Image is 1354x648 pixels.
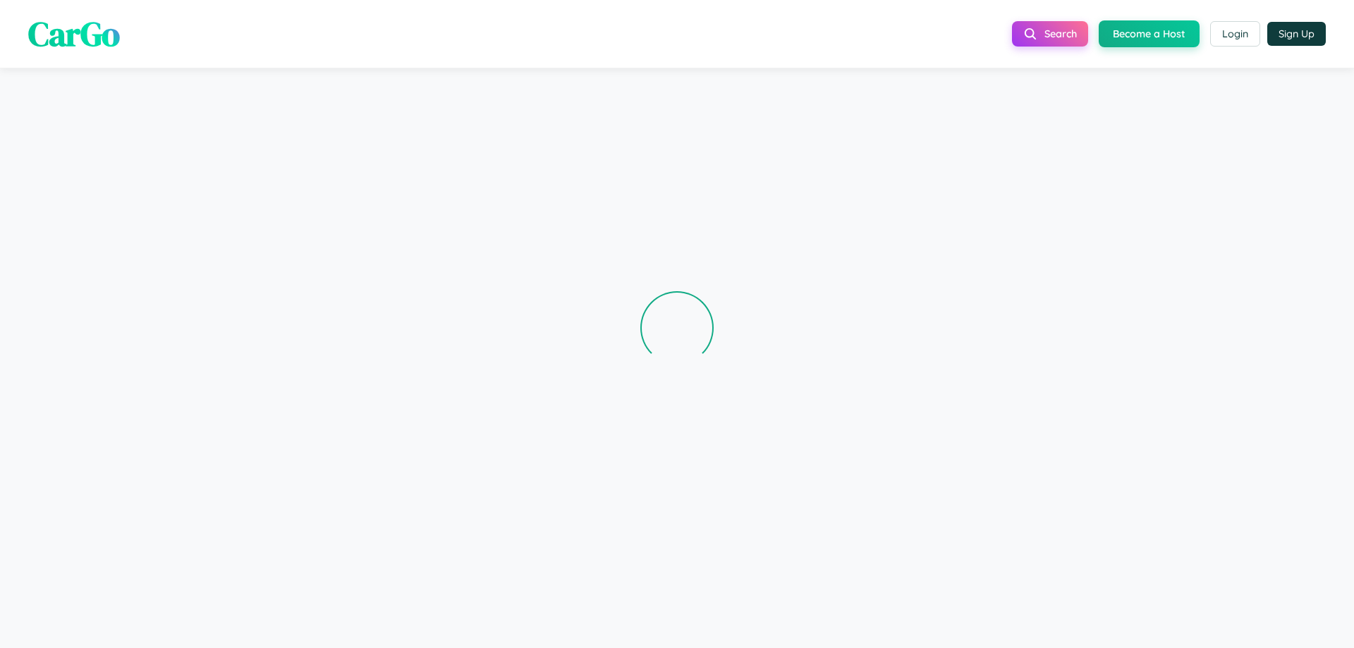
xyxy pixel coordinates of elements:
[28,11,120,57] span: CarGo
[1099,20,1200,47] button: Become a Host
[1210,21,1260,47] button: Login
[1012,21,1088,47] button: Search
[1044,27,1077,40] span: Search
[1267,22,1326,46] button: Sign Up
